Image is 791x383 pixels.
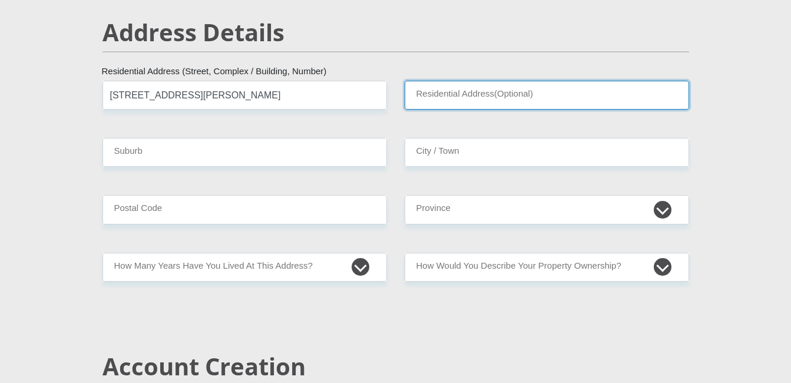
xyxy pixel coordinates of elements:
input: Valid residential address [102,81,387,110]
select: Please select a value [405,253,689,282]
input: City [405,138,689,167]
select: Please select a value [102,253,387,282]
h2: Account Creation [102,352,689,381]
input: Address line 2 (Optional) [405,81,689,110]
input: Suburb [102,138,387,167]
select: Please Select a Province [405,195,689,224]
input: Postal Code [102,195,387,224]
h2: Address Details [102,18,689,47]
